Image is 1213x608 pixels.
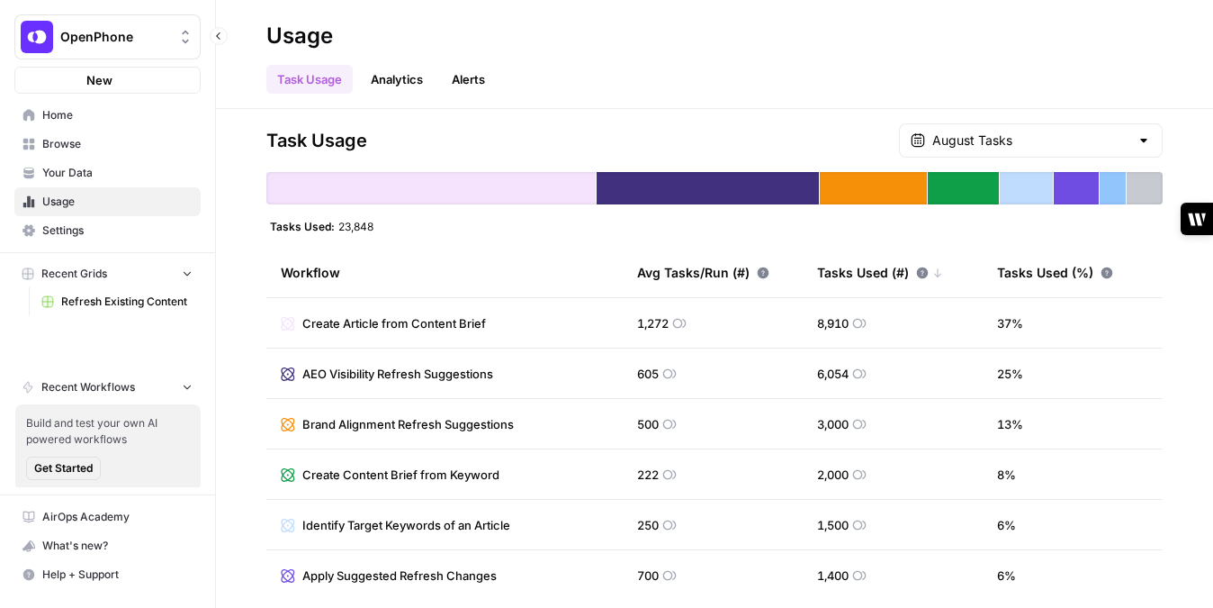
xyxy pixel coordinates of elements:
button: Recent Grids [14,260,201,287]
span: Browse [42,136,193,152]
span: 6 % [997,567,1016,585]
a: Usage [14,187,201,216]
span: 13 % [997,415,1023,433]
button: What's new? [14,531,201,560]
span: 6 % [997,516,1016,534]
span: 700 [637,567,659,585]
span: New [86,71,112,89]
span: Identify Target Keywords of an Article [302,516,510,534]
div: Tasks Used (%) [997,248,1113,297]
span: AEO Visibility Refresh Suggestions [302,365,493,383]
span: Build and test your own AI powered workflows [26,415,190,448]
span: Get Started [34,460,93,476]
span: Recent Grids [41,266,107,282]
a: Alerts [441,65,496,94]
a: Task Usage [266,65,353,94]
span: Recent Workflows [41,379,135,395]
span: 500 [637,415,659,433]
a: AirOps Academy [14,503,201,531]
div: Avg Tasks/Run (#) [637,248,769,297]
img: OpenPhone Logo [21,21,53,53]
a: Home [14,101,201,130]
span: 1,272 [637,314,669,332]
span: Apply Suggested Refresh Changes [302,567,497,585]
button: Help + Support [14,560,201,589]
span: Home [42,107,193,123]
div: What's new? [15,532,200,559]
span: Tasks Used: [270,219,335,233]
span: 605 [637,365,659,383]
div: Usage [266,22,333,50]
a: Your Data [14,159,201,187]
span: 8,910 [817,314,849,332]
div: Tasks Used (#) [817,248,943,297]
span: OpenPhone [60,28,169,46]
span: Help + Support [42,567,193,583]
button: Recent Workflows [14,374,201,401]
span: 250 [637,516,659,534]
span: Settings [42,222,193,239]
span: 8 % [997,466,1016,484]
span: Task Usage [266,128,367,153]
span: Usage [42,194,193,210]
span: Brand Alignment Refresh Suggestions [302,415,514,433]
button: Workspace: OpenPhone [14,14,201,59]
span: Create Content Brief from Keyword [302,466,499,484]
a: Analytics [360,65,434,94]
span: 1,400 [817,567,849,585]
div: Workflow [281,248,608,297]
button: Get Started [26,457,101,480]
input: August Tasks [932,132,1129,150]
span: 6,054 [817,365,849,383]
span: 23,848 [338,219,373,233]
span: Your Data [42,165,193,181]
button: New [14,67,201,94]
span: 1,500 [817,516,849,534]
span: 222 [637,466,659,484]
a: Browse [14,130,201,159]
span: Create Article from Content Brief [302,314,486,332]
span: Refresh Existing Content [61,294,193,310]
span: 2,000 [817,466,849,484]
span: AirOps Academy [42,509,193,525]
a: Settings [14,216,201,245]
span: 3,000 [817,415,849,433]
span: 25 % [997,365,1023,383]
a: Refresh Existing Content [33,287,201,316]
span: 37 % [997,314,1023,332]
